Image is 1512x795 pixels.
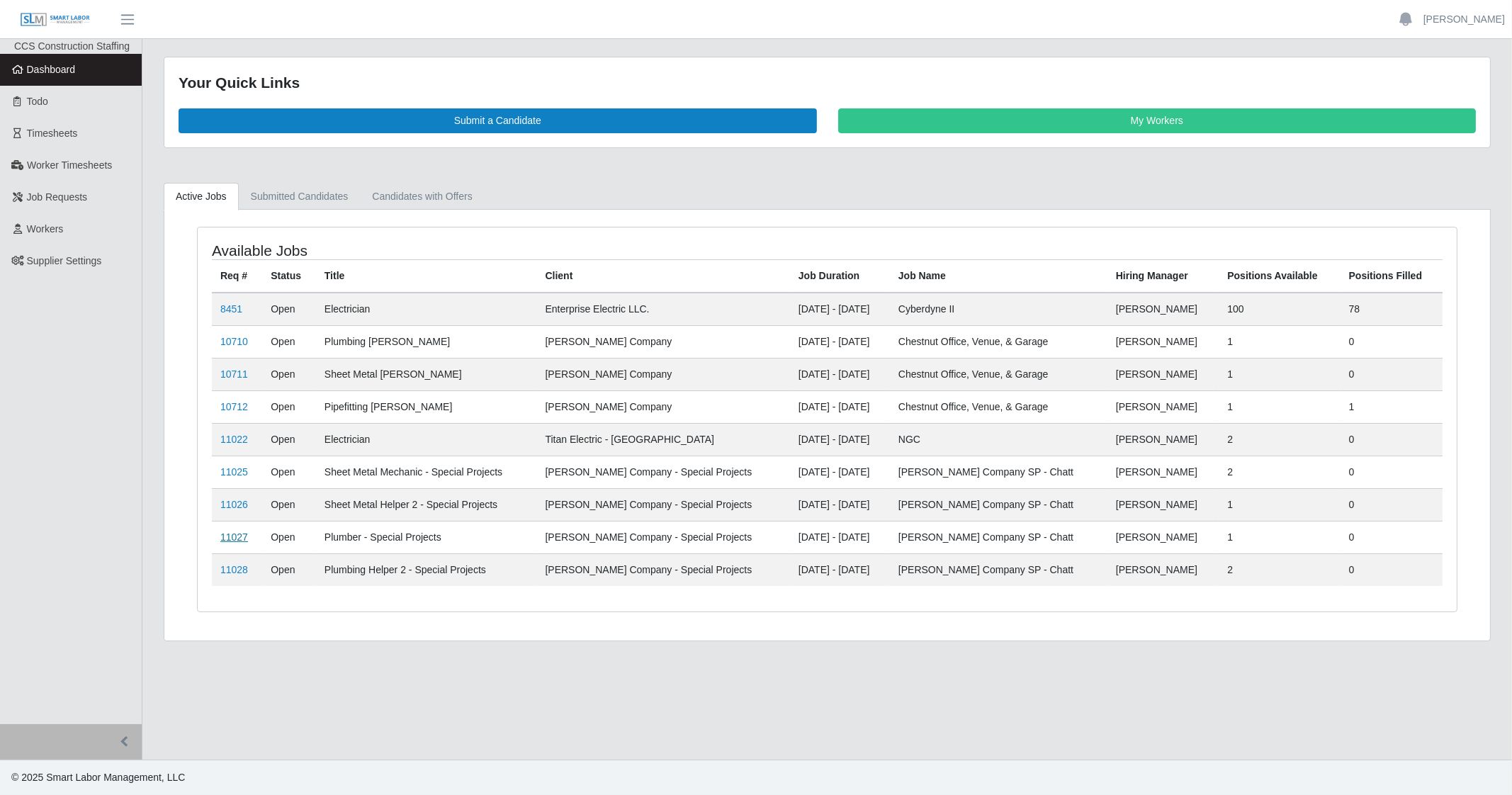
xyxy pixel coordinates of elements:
[27,191,88,203] span: Job Requests
[179,108,817,133] a: Submit a Candidate
[790,553,890,586] td: [DATE] - [DATE]
[212,259,262,293] th: Req #
[536,423,789,456] td: Titan Electric - [GEOGRAPHIC_DATA]
[790,358,890,390] td: [DATE] - [DATE]
[316,423,537,456] td: Electrician
[316,553,537,586] td: Plumbing Helper 2 - Special Projects
[316,293,537,326] td: Electrician
[262,325,316,358] td: Open
[1219,488,1340,521] td: 1
[262,553,316,586] td: Open
[1341,488,1443,521] td: 0
[27,128,78,139] span: Timesheets
[220,336,248,347] a: 10710
[536,390,789,423] td: [PERSON_NAME] Company
[1219,423,1340,456] td: 2
[890,293,1107,326] td: Cyberdyne II
[1219,456,1340,488] td: 2
[890,390,1107,423] td: Chestnut Office, Venue, & Garage
[536,358,789,390] td: [PERSON_NAME] Company
[27,64,76,75] span: Dashboard
[27,223,64,235] span: Workers
[890,358,1107,390] td: Chestnut Office, Venue, & Garage
[220,434,248,445] a: 11022
[14,40,130,52] span: CCS Construction Staffing
[1107,259,1219,293] th: Hiring Manager
[262,488,316,521] td: Open
[262,456,316,488] td: Open
[179,72,1476,94] div: Your Quick Links
[27,159,112,171] span: Worker Timesheets
[790,521,890,553] td: [DATE] - [DATE]
[164,183,239,210] a: Active Jobs
[220,564,248,575] a: 11028
[790,456,890,488] td: [DATE] - [DATE]
[890,488,1107,521] td: [PERSON_NAME] Company SP - Chatt
[316,456,537,488] td: Sheet Metal Mechanic - Special Projects
[262,521,316,553] td: Open
[1341,521,1443,553] td: 0
[1341,390,1443,423] td: 1
[1341,358,1443,390] td: 0
[1219,259,1340,293] th: Positions Available
[838,108,1477,133] a: My Workers
[890,456,1107,488] td: [PERSON_NAME] Company SP - Chatt
[1107,325,1219,358] td: [PERSON_NAME]
[1219,325,1340,358] td: 1
[790,259,890,293] th: Job Duration
[1341,423,1443,456] td: 0
[360,183,484,210] a: Candidates with Offers
[1341,456,1443,488] td: 0
[212,242,712,259] h4: Available Jobs
[536,521,789,553] td: [PERSON_NAME] Company - Special Projects
[262,358,316,390] td: Open
[536,325,789,358] td: [PERSON_NAME] Company
[1341,293,1443,326] td: 78
[1107,521,1219,553] td: [PERSON_NAME]
[1341,325,1443,358] td: 0
[316,390,537,423] td: Pipefitting [PERSON_NAME]
[1107,293,1219,326] td: [PERSON_NAME]
[1423,12,1505,27] a: [PERSON_NAME]
[220,466,248,478] a: 11025
[1341,553,1443,586] td: 0
[316,488,537,521] td: Sheet Metal Helper 2 - Special Projects
[1341,259,1443,293] th: Positions Filled
[536,488,789,521] td: [PERSON_NAME] Company - Special Projects
[890,521,1107,553] td: [PERSON_NAME] Company SP - Chatt
[220,368,248,380] a: 10711
[890,259,1107,293] th: Job Name
[262,259,316,293] th: Status
[1219,390,1340,423] td: 1
[1219,553,1340,586] td: 2
[20,12,91,28] img: SLM Logo
[11,772,185,783] span: © 2025 Smart Labor Management, LLC
[316,358,537,390] td: Sheet Metal [PERSON_NAME]
[1107,456,1219,488] td: [PERSON_NAME]
[790,423,890,456] td: [DATE] - [DATE]
[27,96,48,107] span: Todo
[1107,423,1219,456] td: [PERSON_NAME]
[220,303,242,315] a: 8451
[536,293,789,326] td: Enterprise Electric LLC.
[220,401,248,412] a: 10712
[316,259,537,293] th: Title
[536,259,789,293] th: Client
[790,325,890,358] td: [DATE] - [DATE]
[890,423,1107,456] td: NGC
[239,183,361,210] a: Submitted Candidates
[1219,521,1340,553] td: 1
[1107,488,1219,521] td: [PERSON_NAME]
[316,521,537,553] td: Plumber - Special Projects
[1107,553,1219,586] td: [PERSON_NAME]
[790,293,890,326] td: [DATE] - [DATE]
[220,531,248,543] a: 11027
[790,390,890,423] td: [DATE] - [DATE]
[536,553,789,586] td: [PERSON_NAME] Company - Special Projects
[1219,293,1340,326] td: 100
[1219,358,1340,390] td: 1
[262,423,316,456] td: Open
[27,255,102,266] span: Supplier Settings
[220,499,248,510] a: 11026
[536,456,789,488] td: [PERSON_NAME] Company - Special Projects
